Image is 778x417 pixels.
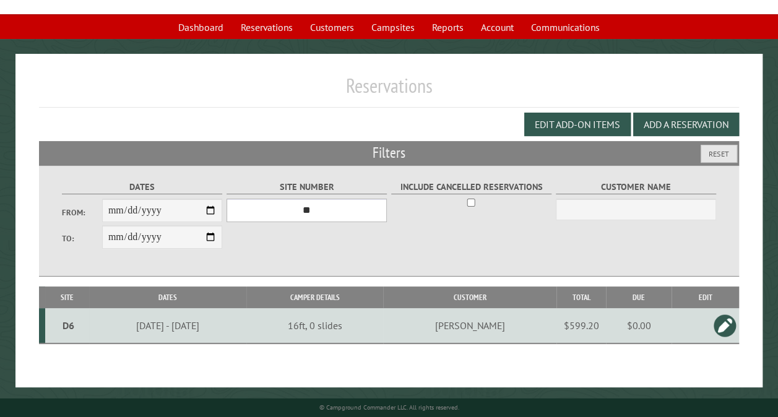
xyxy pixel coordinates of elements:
[89,286,246,308] th: Dates
[556,286,606,308] th: Total
[91,319,244,332] div: [DATE] - [DATE]
[62,180,222,194] label: Dates
[246,308,383,343] td: 16ft, 0 slides
[556,180,716,194] label: Customer Name
[701,145,737,163] button: Reset
[672,286,739,308] th: Edit
[62,233,102,244] label: To:
[233,15,300,39] a: Reservations
[473,15,521,39] a: Account
[39,74,739,108] h1: Reservations
[383,286,556,308] th: Customer
[171,15,231,39] a: Dashboard
[606,286,672,308] th: Due
[227,180,387,194] label: Site Number
[606,308,672,343] td: $0.00
[364,15,422,39] a: Campsites
[39,141,739,165] h2: Filters
[303,15,361,39] a: Customers
[425,15,471,39] a: Reports
[633,113,739,136] button: Add a Reservation
[246,286,383,308] th: Camper Details
[62,207,102,218] label: From:
[383,308,556,343] td: [PERSON_NAME]
[524,15,607,39] a: Communications
[319,403,459,411] small: © Campground Commander LLC. All rights reserved.
[45,286,89,308] th: Site
[391,180,551,194] label: Include Cancelled Reservations
[524,113,631,136] button: Edit Add-on Items
[50,319,87,332] div: D6
[556,308,606,343] td: $599.20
